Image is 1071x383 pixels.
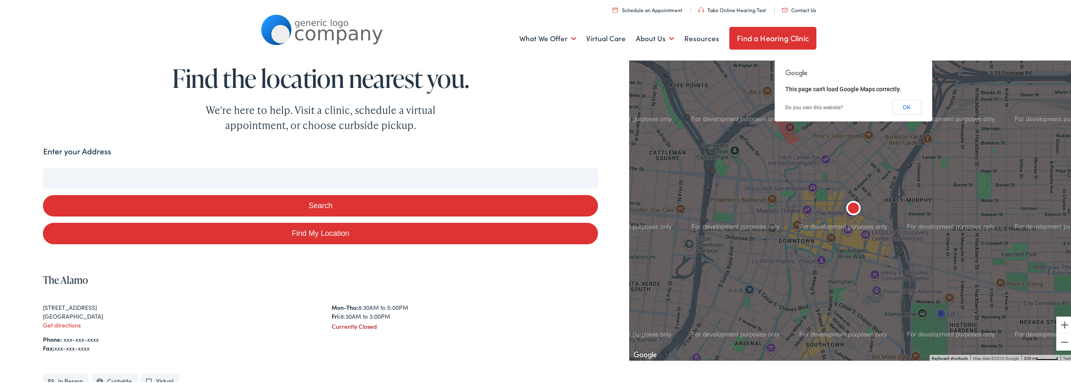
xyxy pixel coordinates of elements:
button: Map Scale: 200 m per 48 pixels [1021,354,1060,359]
strong: Fax: [43,343,54,351]
span: This page can't load Google Maps correctly. [785,85,901,91]
div: xxx-xxx-xxxx [43,343,598,351]
strong: Mon-Thu: [332,302,358,310]
button: OK [892,98,921,114]
a: Get directions [43,320,81,328]
div: Currently Closed [332,321,598,330]
a: What We Offer [519,22,576,53]
button: Search [43,194,598,215]
a: Take Online Hearing Test [698,5,766,12]
div: 8:30AM to 5:00PM 8:30AM to 3:00PM [332,302,598,320]
div: [STREET_ADDRESS] [43,302,309,311]
button: Keyboard shortcuts [932,354,968,360]
a: The Alamo [43,272,88,285]
span: Map data ©2025 Google [973,355,1019,359]
div: The Alamo [840,195,867,222]
strong: Fri: [332,311,340,319]
a: xxx-xxx-xxxx [64,334,99,342]
a: Do you own this website? [785,103,843,109]
img: utility icon [698,6,704,11]
a: Schedule an Appointment [613,5,682,12]
strong: Phone: [43,334,62,342]
a: Find a Hearing Clinic [729,26,816,48]
a: Open this area in Google Maps (opens a new window) [631,349,659,359]
a: Resources [684,22,719,53]
input: Enter your address or zip code [43,166,598,188]
img: Google [631,349,659,359]
img: utility icon [782,7,788,11]
div: [GEOGRAPHIC_DATA] [43,311,309,320]
a: Contact Us [782,5,816,12]
h1: Find the location nearest you. [43,63,598,91]
div: We're here to help. Visit a clinic, schedule a virtual appointment, or choose curbside pickup. [186,101,455,132]
a: Virtual Care [586,22,626,53]
a: About Us [636,22,674,53]
span: 200 m [1024,355,1036,359]
a: Find My Location [43,222,598,243]
label: Enter your Address [43,144,111,156]
img: utility icon [613,6,618,11]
